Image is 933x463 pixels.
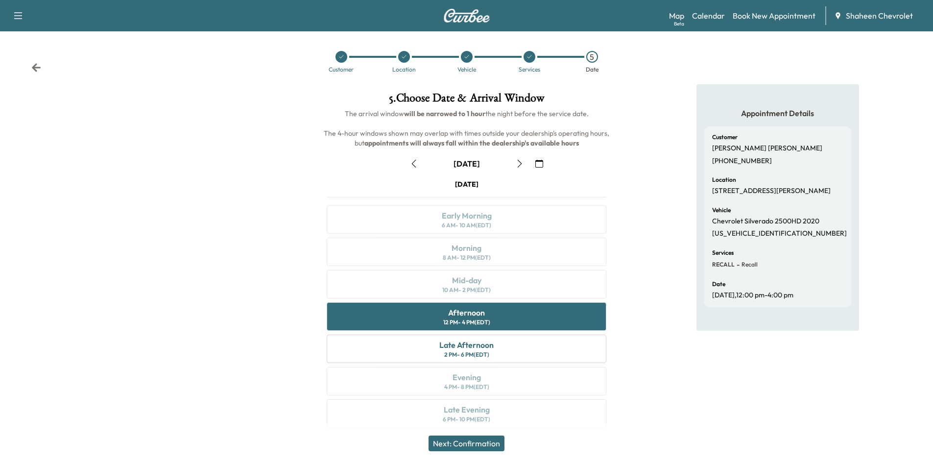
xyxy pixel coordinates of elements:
[455,179,478,189] div: [DATE]
[324,109,611,147] span: The arrival window the night before the service date. The 4-hour windows shown may overlap with t...
[519,67,540,73] div: Services
[704,108,851,119] h5: Appointment Details
[448,307,485,318] div: Afternoon
[31,63,41,73] div: Back
[319,92,614,109] h1: 5 . Choose Date & Arrival Window
[712,217,819,226] p: Chevrolet Silverado 2500HD 2020
[712,157,772,166] p: [PHONE_NUMBER]
[712,187,831,195] p: [STREET_ADDRESS][PERSON_NAME]
[692,10,725,22] a: Calendar
[733,10,815,22] a: Book New Appointment
[586,67,598,73] div: Date
[443,9,490,23] img: Curbee Logo
[392,67,416,73] div: Location
[712,207,731,213] h6: Vehicle
[712,134,738,140] h6: Customer
[404,109,485,118] b: will be narrowed to 1 hour
[457,67,476,73] div: Vehicle
[846,10,913,22] span: Shaheen Chevrolet
[443,318,490,326] div: 12 PM - 4 PM (EDT)
[444,351,489,359] div: 2 PM - 6 PM (EDT)
[669,10,684,22] a: MapBeta
[712,177,736,183] h6: Location
[735,260,740,269] span: -
[712,281,725,287] h6: Date
[712,291,793,300] p: [DATE] , 12:00 pm - 4:00 pm
[329,67,354,73] div: Customer
[740,261,758,268] span: Recall
[712,250,734,256] h6: Services
[712,229,847,238] p: [US_VEHICLE_IDENTIFICATION_NUMBER]
[439,339,494,351] div: Late Afternoon
[712,144,822,153] p: [PERSON_NAME] [PERSON_NAME]
[674,20,684,27] div: Beta
[454,158,480,169] div: [DATE]
[712,261,735,268] span: RECALL
[364,139,579,147] b: appointments will always fall within the dealership's available hours
[429,436,504,451] button: Next: Confirmation
[586,51,598,63] div: 5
